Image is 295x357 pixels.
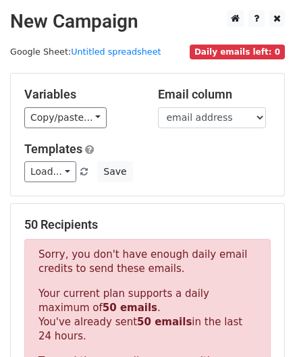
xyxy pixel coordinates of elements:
a: Untitled spreadsheet [71,47,161,57]
h5: Variables [24,87,138,102]
strong: 50 emails [103,302,157,314]
h2: New Campaign [10,10,285,33]
h5: Email column [158,87,271,102]
p: Sorry, you don't have enough daily email credits to send these emails. [38,248,257,276]
a: Templates [24,142,82,156]
button: Save [97,161,132,182]
p: Your current plan supports a daily maximum of . You've already sent in the last 24 hours. [38,287,257,344]
iframe: Chat Widget [227,292,295,357]
h5: 50 Recipients [24,217,271,232]
span: Daily emails left: 0 [190,45,285,59]
strong: 50 emails [137,316,192,328]
a: Copy/paste... [24,107,107,128]
a: Load... [24,161,76,182]
small: Google Sheet: [10,47,161,57]
a: Daily emails left: 0 [190,47,285,57]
